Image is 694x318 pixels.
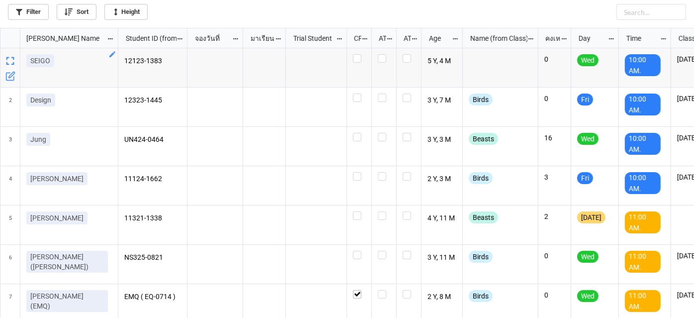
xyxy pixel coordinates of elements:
p: 12323-1445 [124,94,181,107]
p: [PERSON_NAME] (EMQ) [30,291,104,311]
div: [PERSON_NAME] Name [20,33,107,44]
div: 10:00 AM. [625,94,661,115]
p: 2 Y, 8 M [428,290,457,304]
p: 5 Y, 4 M [428,54,457,68]
div: จองวันที่ [189,33,232,44]
p: [PERSON_NAME] [30,174,84,184]
div: คงเหลือ (from Nick Name) [539,33,560,44]
div: มาเรียน [245,33,275,44]
p: Jung [30,134,46,144]
p: 12123-1383 [124,54,181,68]
p: 3 [544,172,565,182]
p: EMQ ( EQ-0714 ) [124,290,181,304]
div: Wed [577,54,599,66]
div: Day [573,33,608,44]
span: 6 [9,245,12,284]
a: Filter [8,4,49,20]
p: 16 [544,133,565,143]
div: Student ID (from [PERSON_NAME] Name) [120,33,176,44]
span: 2 [9,88,12,126]
p: 0 [544,54,565,64]
p: 4 Y, 11 M [428,212,457,225]
p: SEIGO [30,56,50,66]
p: [PERSON_NAME] [30,213,84,223]
p: UN424-0464 [124,133,181,147]
span: 3 [9,127,12,166]
div: Beasts [469,133,498,145]
p: Design [30,95,51,105]
a: Height [104,4,148,20]
div: Trial Student [287,33,336,44]
p: 0 [544,94,565,104]
div: 11:00 AM. [625,290,661,312]
span: 4 [9,166,12,205]
div: CF [348,33,362,44]
p: 0 [544,290,565,300]
div: 10:00 AM. [625,133,661,155]
div: 11:00 AM. [625,251,661,273]
p: [PERSON_NAME] ([PERSON_NAME]) [30,252,104,272]
div: Beasts [469,212,498,223]
p: 3 Y, 11 M [428,251,457,265]
p: 0 [544,251,565,261]
div: [DATE] [577,212,606,223]
p: 11321-1338 [124,212,181,225]
div: Wed [577,251,599,263]
p: 2 [544,212,565,221]
p: NS325-0821 [124,251,181,265]
p: 3 Y, 7 M [428,94,457,107]
a: Sort [57,4,96,20]
div: 11:00 AM. [625,212,661,233]
div: Age [423,33,452,44]
div: Time [620,33,660,44]
p: 3 Y, 3 M [428,133,457,147]
div: Birds [469,251,493,263]
div: Wed [577,133,599,145]
div: Birds [469,94,493,106]
div: grid [0,28,118,48]
div: Birds [469,172,493,184]
div: Fri [577,94,593,106]
div: Fri [577,172,593,184]
span: 5 [9,206,12,244]
div: ATK [398,33,412,44]
div: Birds [469,290,493,302]
div: 10:00 AM. [625,54,661,76]
input: Search... [616,4,686,20]
div: 10:00 AM. [625,172,661,194]
div: Name (from Class) [464,33,527,44]
p: 2 Y, 3 M [428,172,457,186]
p: 11124-1662 [124,172,181,186]
div: ATT [373,33,387,44]
div: Wed [577,290,599,302]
